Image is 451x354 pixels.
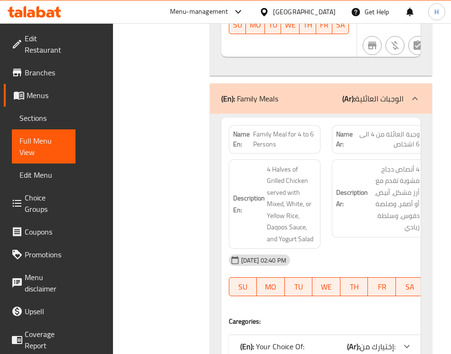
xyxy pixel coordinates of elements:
span: SA [336,18,345,32]
b: (En): [221,91,235,106]
button: MO [257,277,285,296]
a: Choice Groups [4,186,75,220]
a: Branches [4,61,75,84]
span: 4 أنصاص دجاج مشوية تقدم مع أرز مشكل، أبيض، أو أصفر، وصلصة دقوس، وسلطة زبادي [370,163,420,233]
button: TU [285,277,313,296]
span: TU [269,18,277,32]
span: FR [320,18,329,32]
button: SA [396,277,424,296]
strong: Description En: [233,192,265,216]
button: TH [300,15,316,34]
span: MO [261,280,281,294]
span: Promotions [25,249,68,260]
span: [DATE] 02:40 PM [237,256,290,265]
b: (Ar): [347,339,360,354]
a: Upsell [4,300,75,323]
span: Upsell [25,306,68,317]
b: (En): [240,339,254,354]
button: TU [265,15,281,34]
button: MO [246,15,265,34]
a: Full Menu View [12,129,75,163]
a: Menu disclaimer [4,266,75,300]
span: SU [233,280,253,294]
button: Purchased item [385,36,404,55]
span: وجبة العائلة من 4 الى 6 اشخاص [355,129,420,149]
strong: Name Ar: [336,129,355,149]
strong: Name En: [233,129,253,149]
span: 4 Halves of Grilled Chicken served with Mixed, White, or Yellow Rice, Daqoos Sauce, and Yogurt Salad [267,163,317,245]
span: Coupons [25,226,68,237]
span: SA [400,280,420,294]
button: SA [332,15,349,34]
span: Branches [25,67,68,78]
a: Coupons [4,220,75,243]
a: Promotions [4,243,75,266]
div: [GEOGRAPHIC_DATA] [273,7,336,17]
button: FR [368,277,396,296]
p: الوجبات العائلية [342,93,404,104]
span: MO [250,18,261,32]
span: Coverage Report [25,328,68,351]
span: TU [289,280,309,294]
span: H [434,7,439,17]
button: Not branch specific item [363,36,382,55]
button: WE [312,277,340,296]
span: Edit Restaurant [25,33,68,55]
p: Your Choice Of: [240,341,304,352]
span: Sections [19,112,68,124]
span: WE [285,18,296,32]
a: Edit Menu [12,163,75,186]
span: FR [372,280,392,294]
span: Choice Groups [25,192,68,215]
span: Menu disclaimer [25,272,68,294]
span: إختيارك من: [360,339,395,354]
button: WE [281,15,300,34]
span: Full Menu View [19,135,68,158]
button: SU [229,277,257,296]
button: Not has choices [408,36,427,55]
div: (En): Family Meals(Ar):الوجبات العائلية [210,83,432,114]
a: Edit Restaurant [4,27,75,61]
b: (Ar): [342,91,355,106]
a: Sections [12,107,75,129]
button: FR [316,15,332,34]
h4: Caregories: [229,317,424,326]
a: Menus [4,84,75,107]
span: TH [303,18,312,32]
div: Menu-management [170,6,228,18]
p: Family Meals [221,93,278,104]
span: TH [344,280,365,294]
button: SU [229,15,246,34]
button: TH [340,277,368,296]
span: SU [233,18,242,32]
span: Edit Menu [19,169,68,181]
span: Family Meal for 4 to 6 Persons [253,129,316,149]
strong: Description Ar: [336,187,368,210]
span: WE [316,280,337,294]
span: Menus [27,90,68,101]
